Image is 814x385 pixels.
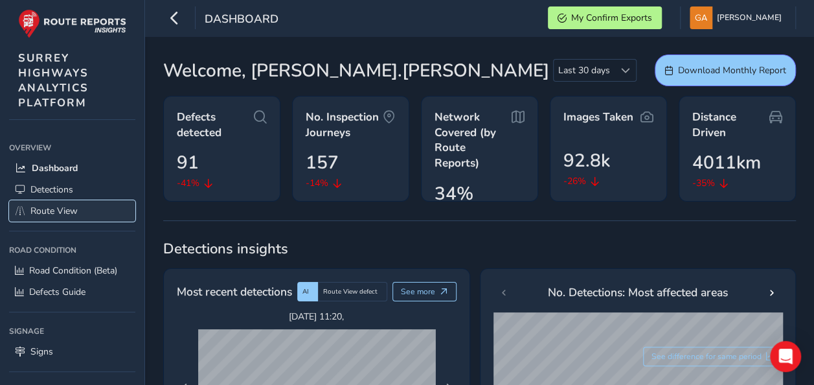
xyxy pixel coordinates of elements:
[30,345,53,358] span: Signs
[318,282,387,301] div: Route View defect
[435,110,512,171] span: Network Covered (by Route Reports)
[18,9,126,38] img: rr logo
[163,239,796,259] span: Detections insights
[9,200,135,222] a: Route View
[198,310,435,323] span: [DATE] 11:20 ,
[563,174,586,188] span: -26%
[306,110,383,140] span: No. Inspection Journeys
[651,351,762,362] span: See difference for same period
[9,240,135,260] div: Road Condition
[690,6,712,29] img: diamond-layout
[163,57,549,84] span: Welcome, [PERSON_NAME].[PERSON_NAME]
[643,347,783,366] button: See difference for same period
[435,180,473,207] span: 34%
[30,183,73,196] span: Detections
[717,6,782,29] span: [PERSON_NAME]
[205,11,278,29] span: Dashboard
[9,179,135,200] a: Detections
[678,64,786,76] span: Download Monthly Report
[571,12,652,24] span: My Confirm Exports
[554,60,615,81] span: Last 30 days
[9,157,135,179] a: Dashboard
[177,283,292,300] span: Most recent detections
[692,149,761,176] span: 4011km
[9,321,135,341] div: Signage
[563,110,633,125] span: Images Taken
[302,287,309,296] span: AI
[690,6,786,29] button: [PERSON_NAME]
[30,205,78,217] span: Route View
[563,147,610,174] span: 92.8k
[9,341,135,362] a: Signs
[29,264,117,277] span: Road Condition (Beta)
[29,286,85,298] span: Defects Guide
[770,341,801,372] div: Open Intercom Messenger
[9,260,135,281] a: Road Condition (Beta)
[297,282,318,301] div: AI
[177,149,199,176] span: 91
[177,176,199,190] span: -41%
[306,176,328,190] span: -14%
[9,138,135,157] div: Overview
[306,149,339,176] span: 157
[9,281,135,303] a: Defects Guide
[177,110,254,140] span: Defects detected
[392,282,457,301] button: See more
[401,286,435,297] span: See more
[323,287,378,296] span: Route View defect
[692,110,769,140] span: Distance Driven
[18,51,89,110] span: SURREY HIGHWAYS ANALYTICS PLATFORM
[655,54,796,86] button: Download Monthly Report
[692,176,715,190] span: -35%
[32,162,78,174] span: Dashboard
[548,6,662,29] button: My Confirm Exports
[548,284,728,301] span: No. Detections: Most affected areas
